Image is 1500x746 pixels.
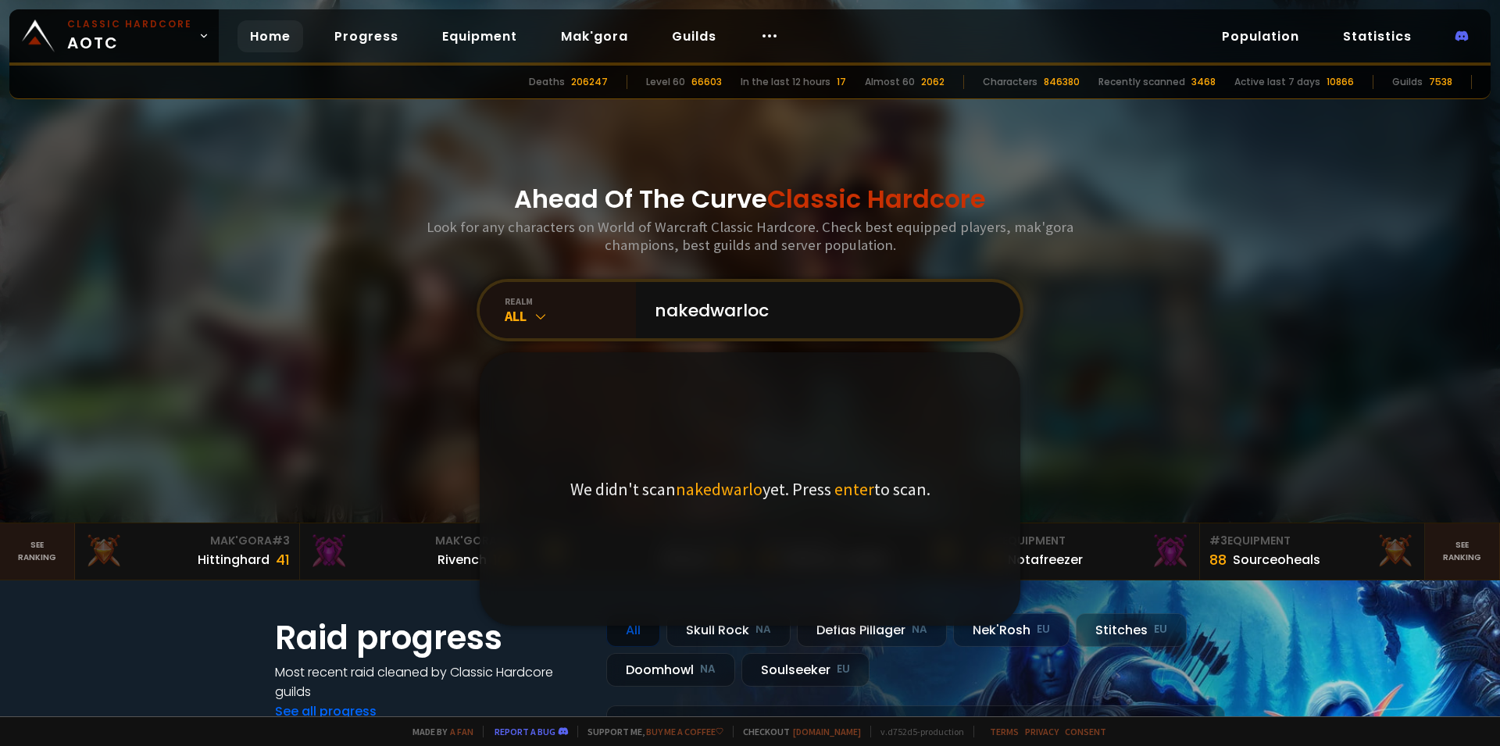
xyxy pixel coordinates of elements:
div: Mak'Gora [84,533,290,549]
input: Search a character... [645,282,1002,338]
div: realm [505,295,636,307]
h4: Most recent raid cleaned by Classic Hardcore guilds [275,662,587,701]
div: 88 [1209,549,1227,570]
span: # 3 [1209,533,1227,548]
div: 17 [837,75,846,89]
a: See all progress [275,702,377,720]
div: 2062 [921,75,945,89]
div: Skull Rock [666,613,791,647]
p: We didn't scan yet. Press to scan. [570,478,930,500]
a: Mak'Gora#2Rivench100 [300,523,525,580]
a: Mak'gora [548,20,641,52]
div: 10866 [1327,75,1354,89]
div: Equipment [1209,533,1415,549]
div: Guilds [1392,75,1423,89]
div: 846380 [1044,75,1080,89]
small: NA [912,622,927,637]
a: Classic HardcoreAOTC [9,9,219,62]
div: Deaths [529,75,565,89]
div: Stitches [1076,613,1187,647]
a: Home [237,20,303,52]
span: nakedwarlo [676,478,762,500]
a: Report a bug [495,726,555,737]
div: All [505,307,636,325]
small: NA [700,662,716,677]
div: Nek'Rosh [953,613,1070,647]
a: Progress [322,20,411,52]
a: Consent [1065,726,1106,737]
div: Equipment [984,533,1190,549]
div: 206247 [571,75,608,89]
div: All [606,613,660,647]
div: 41 [276,549,290,570]
div: Sourceoheals [1233,550,1320,569]
a: Population [1209,20,1312,52]
a: Equipment [430,20,530,52]
div: Level 60 [646,75,685,89]
div: Mak'Gora [309,533,515,549]
div: Soulseeker [741,653,870,687]
small: Classic Hardcore [67,17,192,31]
a: Privacy [1025,726,1059,737]
div: Characters [983,75,1037,89]
a: Seeranking [1425,523,1500,580]
span: Classic Hardcore [767,181,986,216]
div: Rivench [437,550,487,569]
div: Hittinghard [198,550,270,569]
span: v. d752d5 - production [870,726,964,737]
a: Statistics [1330,20,1424,52]
h3: Look for any characters on World of Warcraft Classic Hardcore. Check best equipped players, mak'g... [420,218,1080,254]
a: Terms [990,726,1019,737]
h1: Ahead Of The Curve [514,180,986,218]
small: EU [1154,622,1167,637]
div: Recently scanned [1098,75,1185,89]
div: 3468 [1191,75,1216,89]
div: Notafreezer [1008,550,1083,569]
span: enter [834,478,874,500]
a: Buy me a coffee [646,726,723,737]
div: Doomhowl [606,653,735,687]
a: Mak'Gora#3Hittinghard41 [75,523,300,580]
a: [DOMAIN_NAME] [793,726,861,737]
small: NA [755,622,771,637]
div: Defias Pillager [797,613,947,647]
span: # 3 [272,533,290,548]
span: Support me, [577,726,723,737]
small: EU [837,662,850,677]
span: Made by [403,726,473,737]
div: 7538 [1429,75,1452,89]
a: Guilds [659,20,729,52]
div: In the last 12 hours [741,75,830,89]
a: #2Equipment88Notafreezer [975,523,1200,580]
div: Active last 7 days [1234,75,1320,89]
a: #3Equipment88Sourceoheals [1200,523,1425,580]
span: Checkout [733,726,861,737]
span: AOTC [67,17,192,55]
div: 66603 [691,75,722,89]
div: Almost 60 [865,75,915,89]
a: a fan [450,726,473,737]
h1: Raid progress [275,613,587,662]
small: EU [1037,622,1050,637]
